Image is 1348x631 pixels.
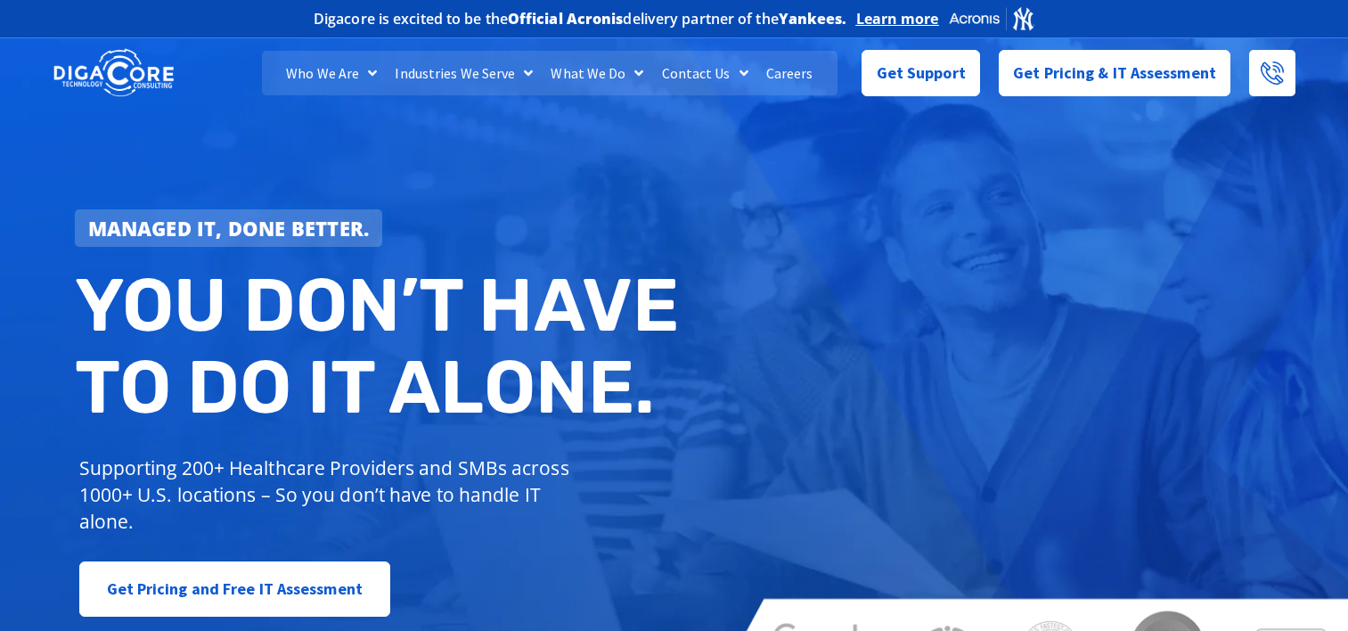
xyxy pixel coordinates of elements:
span: Get Pricing & IT Assessment [1013,55,1216,91]
a: Contact Us [653,51,757,95]
a: Get Pricing & IT Assessment [999,50,1230,96]
img: Acronis [948,5,1035,31]
b: Yankees. [779,9,847,29]
strong: Managed IT, done better. [88,215,370,242]
a: Get Pricing and Free IT Assessment [79,561,390,617]
b: Official Acronis [508,9,624,29]
a: Get Support [862,50,980,96]
span: Get Pricing and Free IT Assessment [107,571,363,607]
a: Managed IT, done better. [75,209,383,247]
span: Get Support [877,55,966,91]
a: Careers [757,51,822,95]
img: DigaCore Technology Consulting [53,47,174,100]
a: Who We Are [277,51,386,95]
a: Learn more [856,10,939,28]
h2: Digacore is excited to be the delivery partner of the [314,12,847,26]
h2: You don’t have to do IT alone. [75,265,688,428]
nav: Menu [262,51,838,95]
a: Industries We Serve [386,51,542,95]
p: Supporting 200+ Healthcare Providers and SMBs across 1000+ U.S. locations – So you don’t have to ... [79,455,577,535]
a: What We Do [542,51,652,95]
